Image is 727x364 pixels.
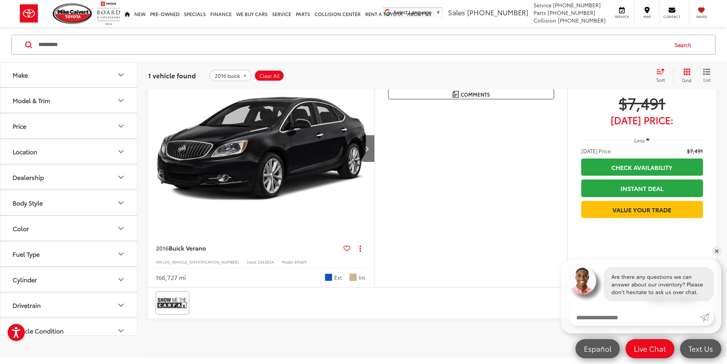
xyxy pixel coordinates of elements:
[697,68,716,83] button: List View
[680,339,721,358] a: Text Us
[210,70,252,81] button: remove 2016%20buick
[258,259,274,265] span: 254362A
[13,97,50,104] div: Model & Trim
[148,63,375,234] img: 2016 Buick Verano
[703,76,711,83] span: List
[569,267,596,294] img: Agent profile photo
[448,7,465,17] span: Sales
[436,10,441,15] span: ▼
[558,16,606,24] span: [PHONE_NUMBER]
[700,309,714,326] a: Submit
[13,71,28,78] div: Make
[163,259,239,265] span: [US_VEHICLE_IDENTIFICATION_NUMBER]
[630,344,670,353] span: Live Chat
[693,14,710,19] span: Saved
[215,73,240,79] span: 2016 buick
[359,245,361,251] span: dropdown dots
[116,147,126,156] div: Location
[548,9,595,16] span: [PHONE_NUMBER]
[38,36,667,54] input: Search by Make, Model, or Keyword
[0,62,138,87] button: MakeMake
[613,14,630,19] span: Service
[0,113,138,138] button: PricePrice
[13,225,29,232] div: Color
[580,344,615,353] span: Español
[663,14,680,19] span: Contact
[581,201,703,218] a: Value Your Trade
[294,259,306,265] span: 4PG69
[461,91,490,98] span: Comments
[534,1,551,9] span: Service
[116,275,126,284] div: Cylinder
[569,309,700,326] input: Enter your message
[157,293,188,313] img: View CARFAX report
[634,137,645,144] span: Less
[53,3,93,24] img: Mike Calvert Toyota
[0,318,138,343] button: Vehicle ConditionVehicle Condition
[581,147,612,155] span: [DATE] Price:
[282,259,294,265] span: Model:
[553,1,601,9] span: [PHONE_NUMBER]
[156,244,340,252] a: 2016Buick Verano
[673,68,697,83] button: Grid View
[13,301,41,309] div: Drivetrain
[156,243,169,252] span: 2016
[667,35,702,54] button: Search
[575,339,620,358] a: Español
[254,70,284,81] button: Clear All
[13,173,44,181] div: Dealership
[116,70,126,79] div: Make
[148,63,375,234] a: 2016 Buick Verano2016 Buick Verano2016 Buick Verano2016 Buick Verano
[148,71,196,80] span: 1 vehicle found
[13,199,43,206] div: Body Style
[359,135,374,162] button: Next image
[13,148,37,155] div: Location
[687,147,703,155] span: $7,491
[247,259,258,265] span: Stock:
[682,77,692,83] span: Grid
[325,273,332,281] span: Dark Sapphire Blue
[13,122,26,129] div: Price
[13,250,40,257] div: Fuel Type
[0,293,138,317] button: DrivetrainDrivetrain
[169,243,206,252] span: Buick Verano
[116,95,126,105] div: Model & Trim
[581,93,703,112] span: $7,491
[334,274,343,281] span: Ext.
[116,198,126,207] div: Body Style
[116,249,126,258] div: Fuel Type
[116,223,126,233] div: Color
[116,121,126,130] div: Price
[581,180,703,197] a: Instant Deal
[453,91,459,97] img: Comments
[353,241,367,255] button: Actions
[653,68,673,83] button: Select sort value
[116,326,126,335] div: Vehicle Condition
[581,159,703,176] a: Check Availability
[260,73,280,79] span: Clear All
[0,241,138,266] button: Fuel TypeFuel Type
[359,274,367,281] span: Int.
[581,116,703,124] span: [DATE] Price:
[638,14,655,19] span: Map
[534,9,546,16] span: Parts
[0,216,138,241] button: ColorColor
[349,273,357,281] span: Cashmere
[0,139,138,164] button: LocationLocation
[534,16,556,24] span: Collision
[0,267,138,292] button: CylinderCylinder
[13,327,64,334] div: Vehicle Condition
[0,190,138,215] button: Body StyleBody Style
[156,259,163,265] span: VIN:
[116,300,126,309] div: Drivetrain
[13,276,37,283] div: Cylinder
[0,88,138,113] button: Model & TrimModel & Trim
[156,273,186,282] div: 166,727 mi
[0,165,138,189] button: DealershipDealership
[388,89,554,99] button: Comments
[685,344,717,353] span: Text Us
[656,76,665,83] span: Sort
[604,267,714,301] div: Are there any questions we can answer about our inventory? Please don't hesitate to ask us over c...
